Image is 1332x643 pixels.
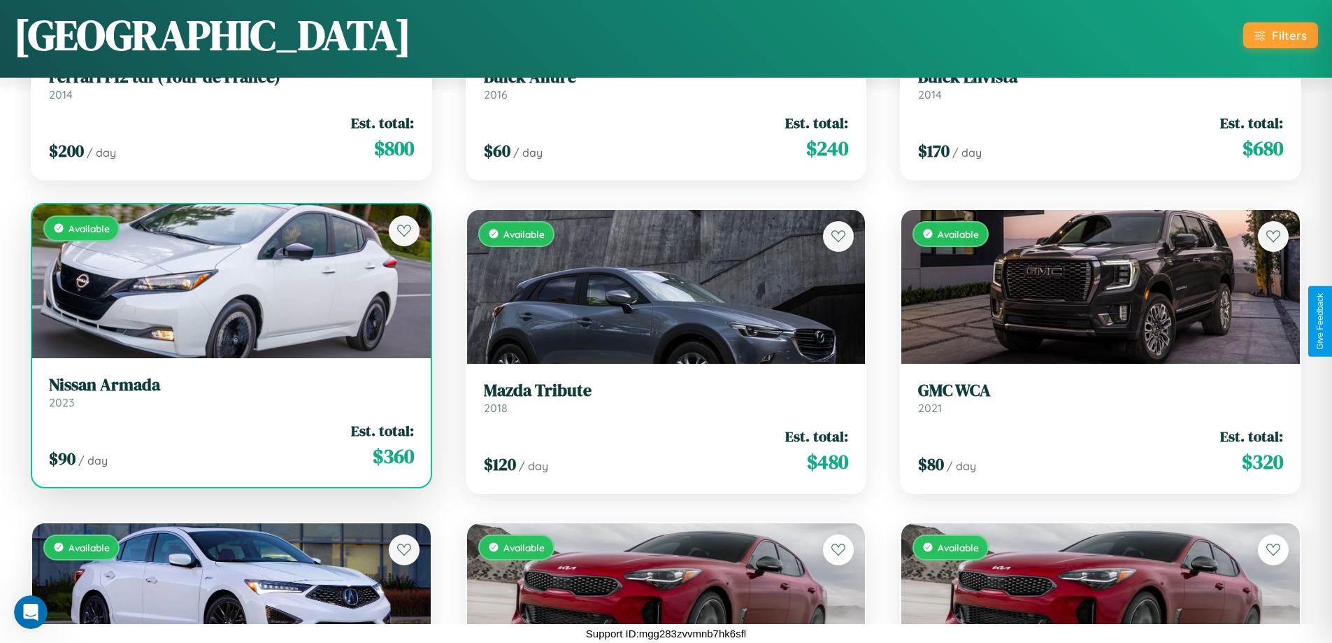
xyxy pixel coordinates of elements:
[1242,448,1283,476] span: $ 320
[947,459,976,473] span: / day
[484,67,849,87] h3: Buick Allure
[918,67,1283,87] h3: Buick Envista
[373,442,414,470] span: $ 360
[513,146,543,160] span: / day
[918,381,1283,415] a: GMC WCA2021
[49,447,76,470] span: $ 90
[1243,134,1283,162] span: $ 680
[14,595,48,629] iframe: Intercom live chat
[49,67,414,87] h3: Ferrari F12 tdf (Tour de France)
[1220,113,1283,133] span: Est. total:
[49,375,414,409] a: Nissan Armada2023
[938,228,979,240] span: Available
[484,381,849,401] h3: Mazda Tribute
[586,624,746,643] p: Support ID: mgg283zvvmnb7hk6sfl
[484,67,849,101] a: Buick Allure2016
[351,113,414,133] span: Est. total:
[918,139,950,162] span: $ 170
[69,222,110,234] span: Available
[938,542,979,553] span: Available
[918,67,1283,101] a: Buick Envista2014
[49,87,73,101] span: 2014
[918,381,1283,401] h3: GMC WCA
[785,426,848,446] span: Est. total:
[918,453,944,476] span: $ 80
[49,139,84,162] span: $ 200
[14,6,411,64] h1: [GEOGRAPHIC_DATA]
[918,87,942,101] span: 2014
[918,401,942,415] span: 2021
[952,146,982,160] span: / day
[519,459,548,473] span: / day
[351,421,414,441] span: Est. total:
[806,134,848,162] span: $ 240
[484,381,849,415] a: Mazda Tribute2018
[374,134,414,162] span: $ 800
[484,453,516,476] span: $ 120
[484,139,510,162] span: $ 60
[49,67,414,101] a: Ferrari F12 tdf (Tour de France)2014
[503,542,545,553] span: Available
[78,453,108,467] span: / day
[785,113,848,133] span: Est. total:
[484,401,508,415] span: 2018
[807,448,848,476] span: $ 480
[49,375,414,395] h3: Nissan Armada
[503,228,545,240] span: Available
[1243,22,1318,48] button: Filters
[69,542,110,553] span: Available
[1220,426,1283,446] span: Est. total:
[484,87,508,101] span: 2016
[87,146,116,160] span: / day
[1315,293,1325,350] div: Give Feedback
[1272,28,1307,43] div: Filters
[49,395,74,409] span: 2023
